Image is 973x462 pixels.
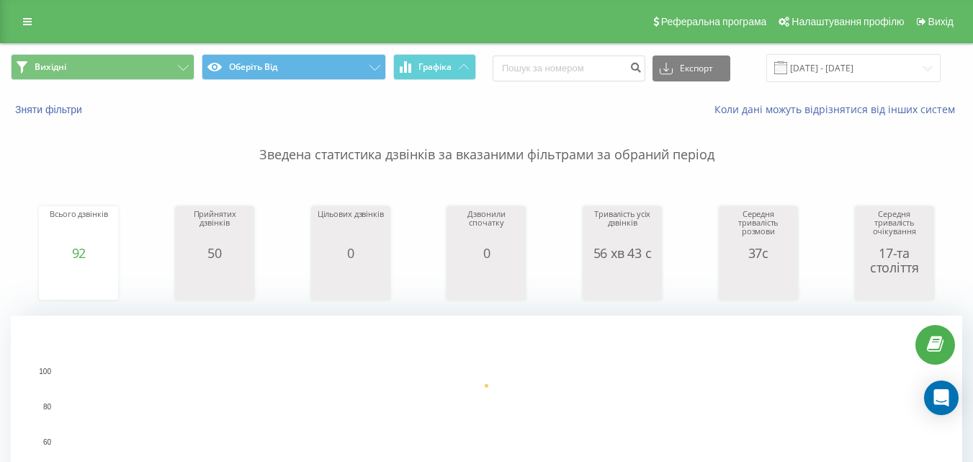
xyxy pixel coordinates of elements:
font: Коли дані можуть відрізнятися від інших систем [714,102,955,116]
font: 92 [72,244,86,262]
font: Реферальна програма [661,16,767,27]
font: 17-та століття [870,244,919,276]
svg: Діаграма. [179,260,251,303]
svg: Діаграма. [42,260,115,303]
text: 100 [39,368,51,376]
button: Вихідні [11,54,194,80]
svg: Діаграма. [450,260,522,303]
font: Експорт [680,62,713,74]
font: Цільових дзвінків [318,208,384,219]
font: Всього дзвінків [50,208,107,219]
svg: Діаграма. [722,260,794,303]
input: Пошук за номером [493,55,645,81]
button: Експорт [653,55,730,81]
text: 60 [43,439,52,447]
button: Зняти фільтри [11,103,89,116]
font: Середня тривалість розмови [738,208,778,236]
font: Дзвонили спочатку [467,208,505,228]
button: Оберіть Від [202,54,385,80]
font: 0 [483,244,490,262]
button: Графіка [393,54,476,80]
font: Оберіть Від [229,61,277,73]
svg: Діаграма. [315,260,387,303]
font: 50 [207,244,222,262]
a: Коли дані можуть відрізнятися від інших систем [714,102,962,116]
font: Вихідні [35,61,66,73]
font: Вихід [928,16,954,27]
div: Відкрити Intercom Messenger [924,381,959,415]
font: Тривалість усіх дзвінків [594,208,650,228]
font: Середня тривалість очікування [873,208,916,236]
text: 80 [43,403,52,411]
font: Налаштування профілю [792,16,904,27]
font: Зняти фільтри [15,104,82,115]
font: 0 [347,244,354,262]
font: 56 хв 43 с [593,244,652,262]
font: Прийнятих дзвінків [194,208,236,228]
font: 37с [748,244,768,262]
svg: Діаграма. [858,275,931,318]
font: Графіка [418,61,452,73]
svg: Діаграма. [586,260,658,303]
font: Зведена статистика дзвінків за вказаними фільтрами за обраний період [259,146,714,163]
